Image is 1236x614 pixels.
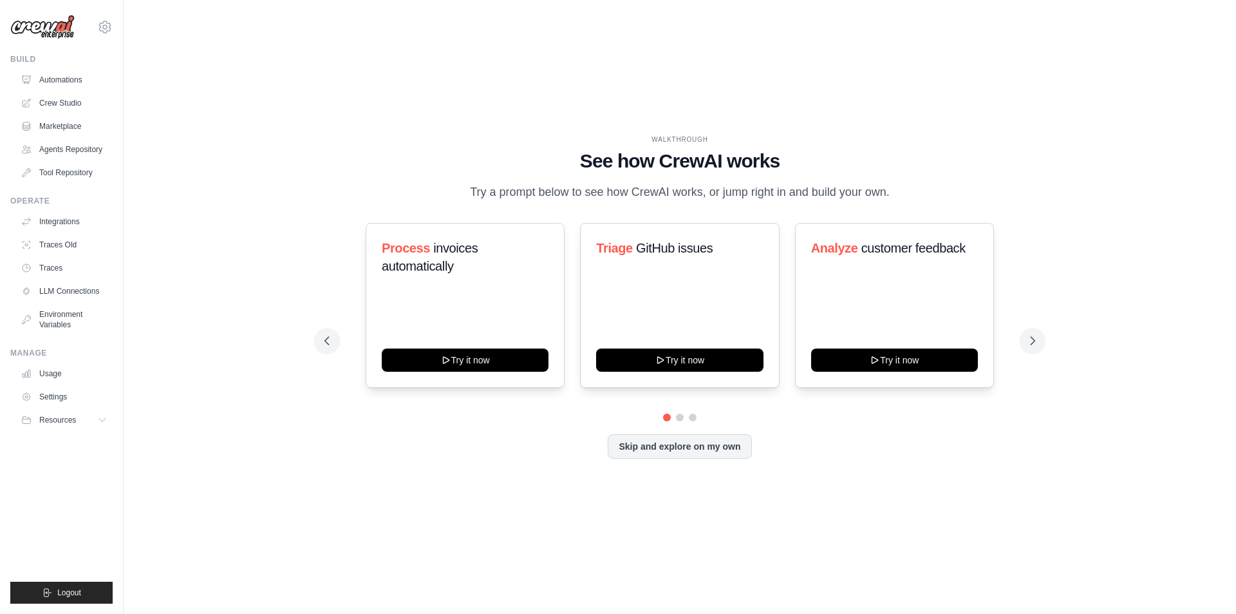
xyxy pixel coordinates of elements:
a: Traces Old [15,235,113,255]
a: Usage [15,363,113,384]
span: invoices automatically [382,241,478,273]
a: Settings [15,387,113,407]
span: Triage [596,241,633,255]
div: WALKTHROUGH [324,135,1035,144]
button: Try it now [811,349,978,372]
a: LLM Connections [15,281,113,302]
a: Marketplace [15,116,113,137]
a: Crew Studio [15,93,113,113]
button: Skip and explore on my own [608,434,751,459]
a: Environment Variables [15,304,113,335]
img: Logo [10,15,75,39]
span: Analyze [811,241,858,255]
button: Logout [10,582,113,604]
span: Logout [57,588,81,598]
span: Resources [39,415,76,425]
button: Try it now [382,349,548,372]
a: Integrations [15,211,113,232]
p: Try a prompt below to see how CrewAI works, or jump right in and build your own. [464,183,896,202]
div: Operate [10,196,113,206]
div: Manage [10,348,113,358]
button: Try it now [596,349,763,372]
span: GitHub issues [636,241,713,255]
span: Process [382,241,430,255]
div: Build [10,54,113,64]
a: Traces [15,258,113,278]
h1: See how CrewAI works [324,149,1035,173]
a: Agents Repository [15,139,113,160]
a: Automations [15,70,113,90]
a: Tool Repository [15,162,113,183]
button: Resources [15,410,113,430]
span: customer feedback [861,241,966,255]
